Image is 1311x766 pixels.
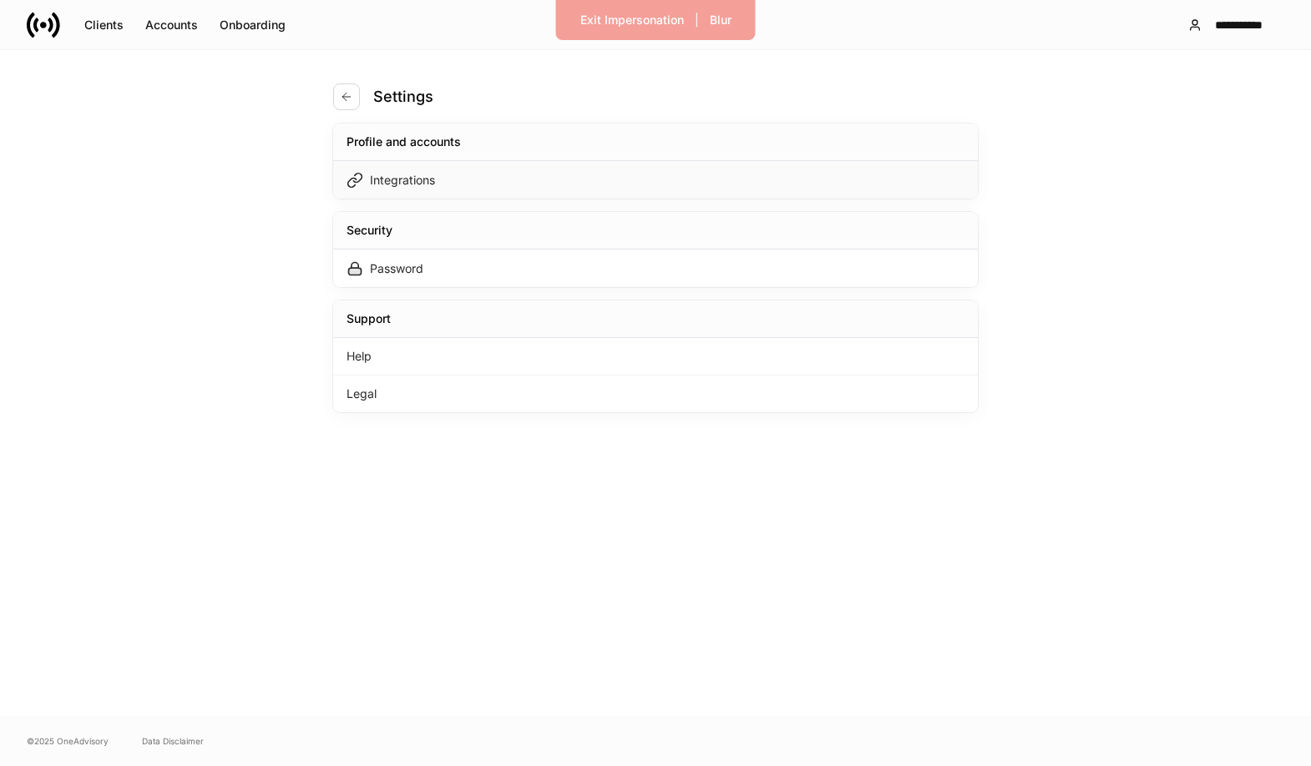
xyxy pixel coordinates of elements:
div: Onboarding [220,17,286,33]
div: Password [370,260,423,277]
h4: Settings [373,87,433,107]
div: Blur [710,12,731,28]
button: Accounts [134,12,209,38]
button: Exit Impersonation [569,7,695,33]
div: Accounts [145,17,198,33]
a: Data Disclaimer [142,734,204,748]
div: Profile and accounts [347,134,461,150]
div: Clients [84,17,124,33]
button: Clients [73,12,134,38]
div: Help [333,338,978,375]
button: Onboarding [209,12,296,38]
button: Blur [699,7,742,33]
div: Support [347,310,391,327]
div: Legal [333,375,978,412]
span: © 2025 OneAdvisory [27,734,109,748]
div: Integrations [370,172,435,189]
div: Security [347,222,392,239]
div: Exit Impersonation [580,12,684,28]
